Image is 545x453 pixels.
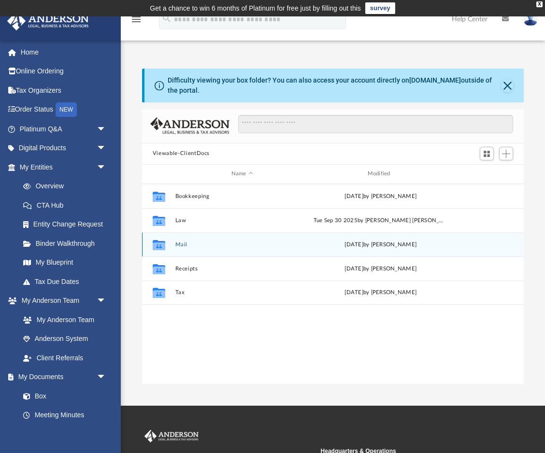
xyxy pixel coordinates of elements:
[7,157,121,177] a: My Entitiesarrow_drop_down
[175,193,309,199] button: Bookkeeping
[14,348,116,368] a: Client Referrals
[97,157,116,177] span: arrow_drop_down
[175,289,309,296] button: Tax
[499,147,514,160] button: Add
[238,115,514,133] input: Search files and folders
[130,14,142,25] i: menu
[130,18,142,25] a: menu
[501,79,514,92] button: Close
[97,291,116,311] span: arrow_drop_down
[161,13,172,24] i: search
[56,102,77,117] div: NEW
[314,216,448,225] div: Tue Sep 30 2025 by [PERSON_NAME] [PERSON_NAME]
[7,368,116,387] a: My Documentsarrow_drop_down
[168,75,501,96] div: Difficulty viewing your box folder? You can also access your account directly on outside of the p...
[409,76,461,84] a: [DOMAIN_NAME]
[14,310,111,329] a: My Anderson Team
[175,241,309,248] button: Mail
[97,119,116,139] span: arrow_drop_down
[7,119,121,139] a: Platinum Q&Aarrow_drop_down
[4,12,92,30] img: Anderson Advisors Platinum Portal
[97,139,116,158] span: arrow_drop_down
[14,253,116,272] a: My Blueprint
[14,177,121,196] a: Overview
[7,81,121,100] a: Tax Organizers
[97,368,116,387] span: arrow_drop_down
[7,62,121,81] a: Online Ordering
[7,100,121,120] a: Order StatusNEW
[7,42,121,62] a: Home
[142,184,524,384] div: grid
[314,288,448,297] div: [DATE] by [PERSON_NAME]
[314,240,448,249] div: [DATE] by [PERSON_NAME]
[365,2,395,14] a: survey
[314,192,448,200] div: [DATE] by [PERSON_NAME]
[452,170,519,178] div: id
[150,2,361,14] div: Get a chance to win 6 months of Platinum for free just by filling out this
[14,329,116,349] a: Anderson System
[480,147,494,160] button: Switch to Grid View
[314,264,448,273] div: [DATE] by [PERSON_NAME]
[14,196,121,215] a: CTA Hub
[523,12,538,26] img: User Pic
[175,217,309,224] button: Law
[14,234,121,253] a: Binder Walkthrough
[153,149,210,158] button: Viewable-ClientDocs
[143,430,201,442] img: Anderson Advisors Platinum Portal
[14,386,111,406] a: Box
[14,272,121,291] a: Tax Due Dates
[313,170,447,178] div: Modified
[174,170,309,178] div: Name
[146,170,171,178] div: id
[7,291,116,311] a: My Anderson Teamarrow_drop_down
[175,266,309,272] button: Receipts
[536,1,543,7] div: close
[14,215,121,234] a: Entity Change Request
[14,406,116,425] a: Meeting Minutes
[7,139,121,158] a: Digital Productsarrow_drop_down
